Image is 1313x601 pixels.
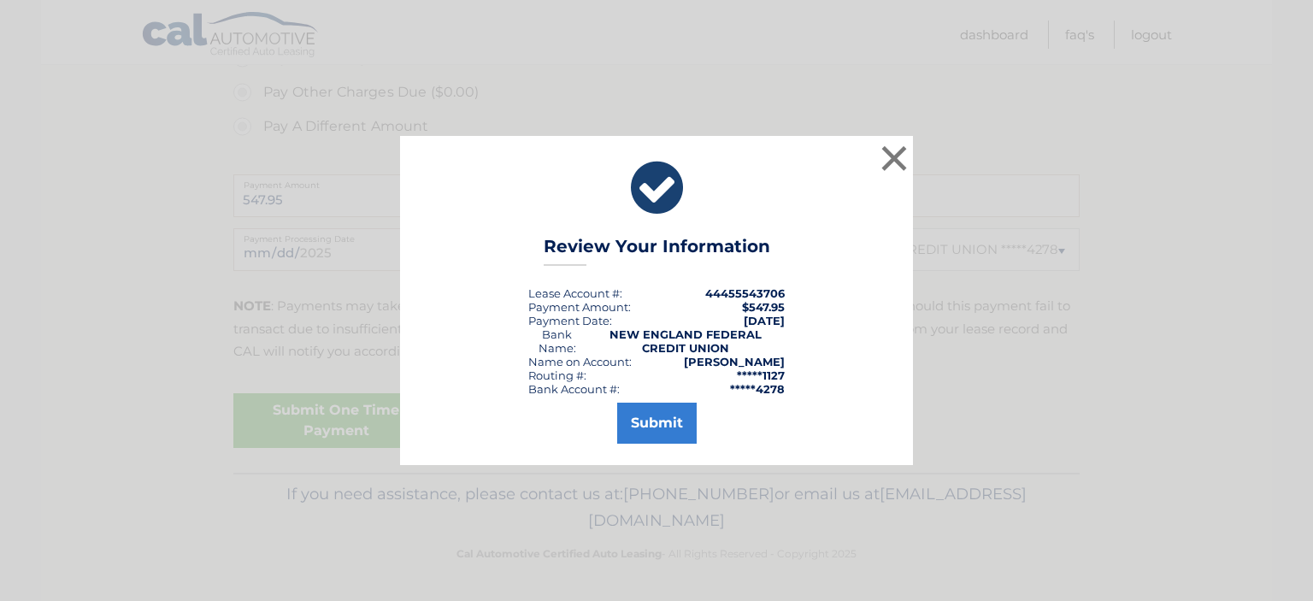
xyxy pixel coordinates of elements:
div: Payment Amount: [528,300,631,314]
h3: Review Your Information [544,236,770,266]
div: Bank Account #: [528,382,620,396]
strong: NEW ENGLAND FEDERAL CREDIT UNION [609,327,762,355]
div: Name on Account: [528,355,632,368]
div: Routing #: [528,368,586,382]
div: Bank Name: [528,327,586,355]
span: $547.95 [742,300,785,314]
span: Payment Date [528,314,609,327]
strong: 44455543706 [705,286,785,300]
strong: [PERSON_NAME] [684,355,785,368]
div: Lease Account #: [528,286,622,300]
span: [DATE] [744,314,785,327]
button: × [877,141,911,175]
div: : [528,314,612,327]
button: Submit [617,403,697,444]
